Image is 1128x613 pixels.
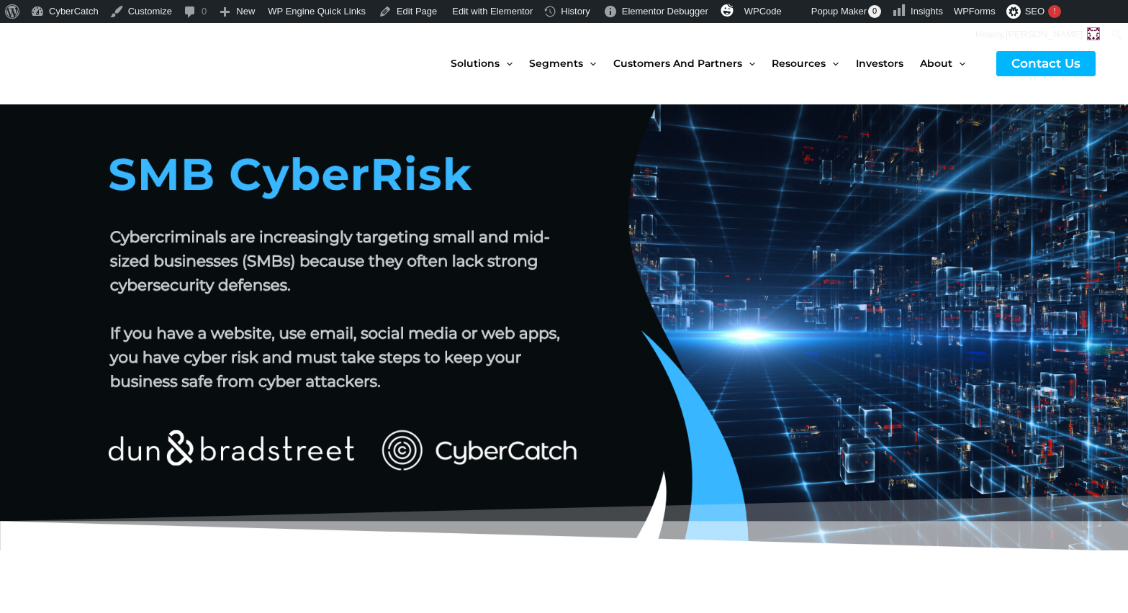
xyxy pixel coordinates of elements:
[583,33,596,94] span: Menu Toggle
[856,33,903,94] span: Investors
[529,33,583,94] span: Segments
[742,33,755,94] span: Menu Toggle
[451,33,982,94] nav: Site Navigation: New Main Menu
[868,5,881,18] span: 0
[613,33,742,94] span: Customers and Partners
[1025,6,1044,17] span: SEO
[856,33,920,94] a: Investors
[25,34,198,94] img: CyberCatch
[996,51,1096,76] a: Contact Us
[1048,5,1061,18] div: !
[920,33,952,94] span: About
[452,6,533,17] span: Edit with Elementor
[772,33,826,94] span: Resources
[1006,29,1083,40] span: [PERSON_NAME]
[721,4,734,17] img: svg+xml;base64,PHN2ZyB4bWxucz0iaHR0cDovL3d3dy53My5vcmcvMjAwMC9zdmciIHZpZXdCb3g9IjAgMCAzMiAzMiI+PG...
[500,33,513,94] span: Menu Toggle
[451,33,500,94] span: Solutions
[970,23,1106,46] a: Howdy,
[952,33,965,94] span: Menu Toggle
[826,33,839,94] span: Menu Toggle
